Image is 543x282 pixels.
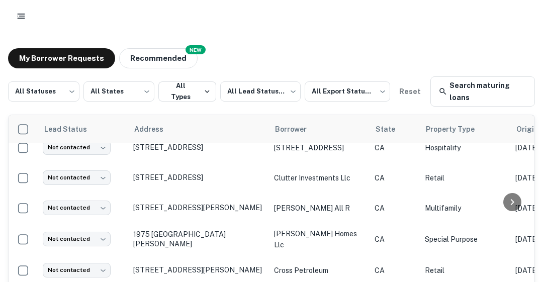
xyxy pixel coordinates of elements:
div: Not contacted [43,263,111,277]
button: All Types [158,81,216,102]
th: Property Type [420,115,510,143]
p: [STREET_ADDRESS] [133,143,264,152]
div: All States [83,78,155,105]
span: State [376,123,408,135]
p: CA [375,172,415,183]
button: My Borrower Requests [8,48,115,68]
button: Reset [394,81,426,102]
p: 1975 [GEOGRAPHIC_DATA][PERSON_NAME] [133,230,264,248]
p: clutter investments llc [274,172,365,183]
p: Multifamily [425,203,505,214]
a: Search maturing loans [430,76,535,107]
div: Not contacted [43,170,111,185]
button: Recommended [119,48,198,68]
th: State [370,115,420,143]
p: [STREET_ADDRESS] [274,142,365,153]
p: [STREET_ADDRESS] [133,173,264,182]
div: NEW [186,45,206,54]
th: Borrower [269,115,370,143]
p: CA [375,265,415,276]
div: All Lead Statuses [220,78,301,105]
span: Property Type [426,123,488,135]
p: cross petroleum [274,265,365,276]
div: Not contacted [43,232,111,246]
div: All Export Statuses [305,78,390,105]
span: Lead Status [44,123,100,135]
p: CA [375,203,415,214]
p: Retail [425,265,505,276]
p: [STREET_ADDRESS][PERSON_NAME] [133,203,264,212]
th: Address [128,115,269,143]
p: Retail [425,172,505,183]
div: All Statuses [8,78,79,105]
iframe: Chat Widget [493,202,543,250]
div: Not contacted [43,201,111,215]
p: CA [375,142,415,153]
p: [PERSON_NAME] all r [274,203,365,214]
span: Borrower [275,123,320,135]
span: Address [134,123,176,135]
p: CA [375,234,415,245]
p: Special Purpose [425,234,505,245]
p: Hospitality [425,142,505,153]
p: [STREET_ADDRESS][PERSON_NAME] [133,265,264,274]
div: Not contacted [43,140,111,155]
th: Lead Status [38,115,128,143]
p: [PERSON_NAME] homes llc [274,228,365,250]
